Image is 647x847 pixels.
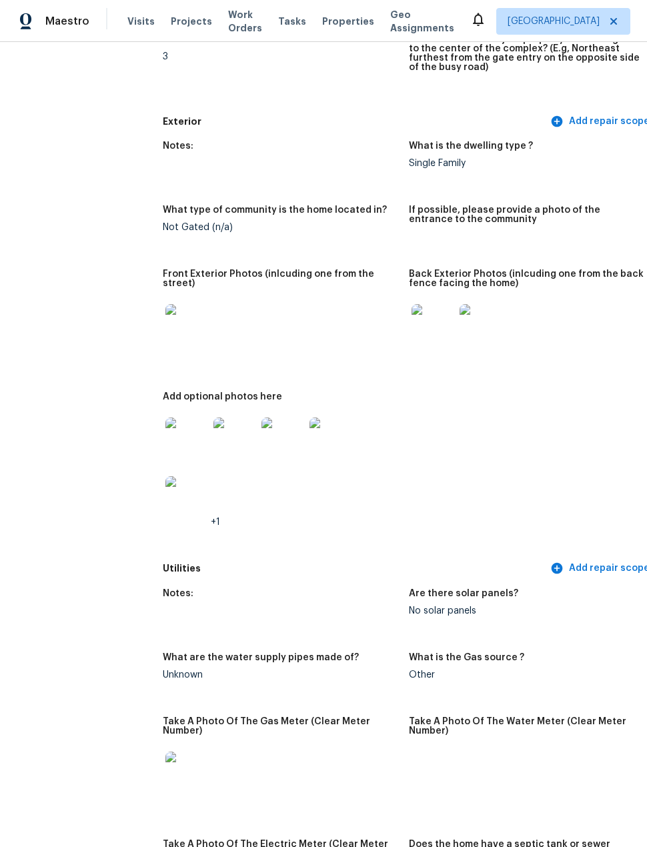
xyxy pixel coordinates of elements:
h5: Add optional photos here [163,392,282,401]
div: Unknown [163,670,398,680]
h5: Front Exterior Photos (inlcuding one from the street) [163,269,398,288]
span: Properties [322,15,374,28]
div: Not Gated (n/a) [163,223,398,232]
h5: Exterior [163,115,548,129]
h5: Take A Photo Of The Gas Meter (Clear Meter Number) [163,717,398,736]
h5: Back Exterior Photos (inlcuding one from the back fence facing the home) [409,269,644,288]
span: Work Orders [228,8,262,35]
h5: What is the dwelling type ? [409,141,533,151]
div: No solar panels [409,606,644,616]
span: Maestro [45,15,89,28]
div: Other [409,670,644,680]
h5: Utilities [163,562,548,576]
h5: Notes: [163,141,193,151]
h5: What is the Gas source ? [409,653,524,662]
span: Projects [171,15,212,28]
span: Tasks [278,17,306,26]
div: 3 [163,52,398,61]
h5: Are there solar panels? [409,589,518,598]
span: Visits [127,15,155,28]
div: Single Family [409,159,644,168]
h5: Notes: [163,589,193,598]
h5: Take A Photo Of The Water Meter (Clear Meter Number) [409,717,644,736]
h5: What are the water supply pipes made of? [163,653,359,662]
span: Geo Assignments [390,8,454,35]
span: +1 [211,518,220,527]
h5: If possible, please provide a photo of the entrance to the community [409,205,644,224]
span: [GEOGRAPHIC_DATA] [508,15,600,28]
h5: If the home is a townhome, apartment, or condo: Where does the subject property sit with regards ... [409,25,644,72]
h5: What type of community is the home located in? [163,205,387,215]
